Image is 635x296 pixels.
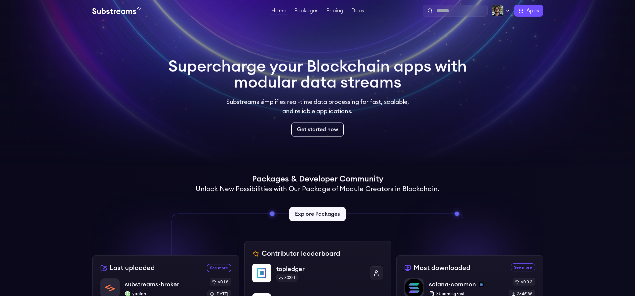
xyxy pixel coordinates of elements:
span: Apps [526,7,539,15]
p: solana-common [429,280,476,289]
h1: Packages & Developer Community [252,174,383,184]
a: Pricing [325,8,345,15]
img: Profile [492,5,504,17]
a: See more recently uploaded packages [207,264,231,272]
p: topledger [276,264,364,274]
a: Docs [350,8,365,15]
p: Substreams simplifies real-time data processing for fast, scalable, and reliable applications. [222,97,414,116]
div: v0.1.8 [210,278,231,286]
img: solana [479,282,484,287]
p: substreams-broker [125,280,179,289]
img: topledger [252,264,271,282]
img: Substream's logo [92,7,142,15]
div: 80321 [276,274,298,282]
a: Packages [293,8,320,15]
h1: Supercharge your Blockchain apps with modular data streams [168,59,467,91]
a: topledgertopledger80321 [252,264,383,288]
div: v0.3.3 [513,278,535,286]
a: Get started now [291,123,344,137]
a: Home [270,8,288,15]
a: Explore Packages [289,207,346,221]
h2: Unlock New Possibilities with Our Package of Module Creators in Blockchain. [196,184,439,194]
a: See more most downloaded packages [511,263,535,271]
